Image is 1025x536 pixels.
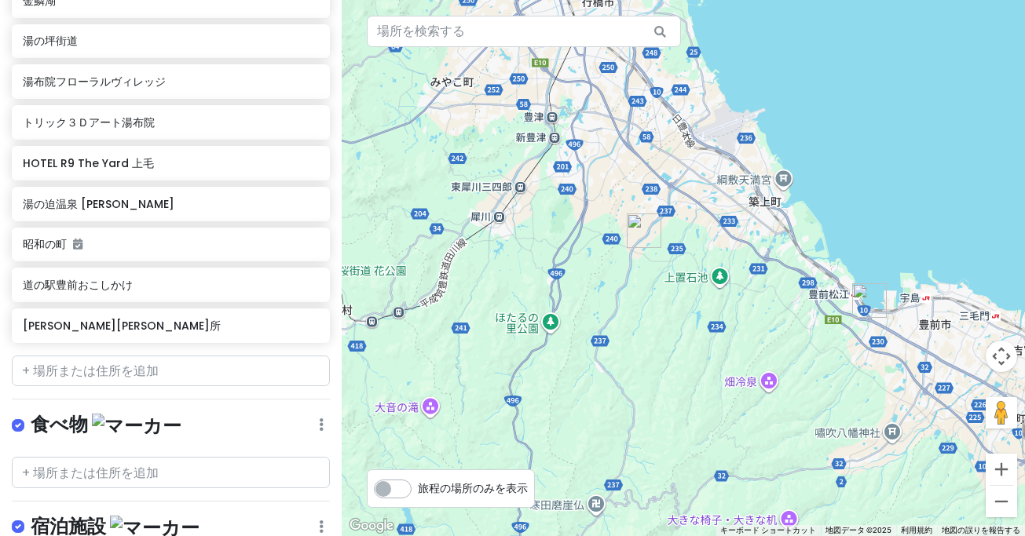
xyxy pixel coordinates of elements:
font: [PERSON_NAME][PERSON_NAME]所 [23,318,221,334]
a: 利用規約 [901,526,932,534]
a: 地図の誤りを報告する [942,526,1020,534]
font: 湯の迫温泉 [PERSON_NAME] [23,196,174,212]
font: 湯布院フローラルヴィレッジ [23,74,166,89]
img: グーグル [346,516,397,536]
button: ズームイン [986,454,1017,485]
div: 城井ふる里村直売所 [627,213,661,248]
font: 地図データ ©2025 [825,526,891,534]
font: 昭和の町 [23,236,67,252]
font: HOTEL R9 The Yard 上毛 [23,155,154,171]
font: 旅程の場所のみを表示 [418,480,528,496]
button: キーボード反対 [720,525,816,536]
button: 地図上にペグマンを落として、ストリートビューを開きます [986,397,1017,428]
font: トリック３Ｄアート湯布院 [23,115,155,130]
i: 旅程に追加されました [73,239,82,250]
button: 地図のカメラコントロール [986,341,1017,372]
font: 食べ物 [31,411,88,437]
input: + 場所または住所を追加 [12,457,330,488]
img: マーカー [92,414,181,438]
input: 場所を検索する [367,16,681,47]
a: Google マップでこの地域を開きます（新しいウィンドウが開きます） [346,516,397,536]
input: + 場所または住所を追加 [12,356,330,387]
button: ズームアウト [986,486,1017,517]
font: 道の駅豊前おこしかけ [23,277,133,293]
div: 道の駅 豊前おこしかけ [852,283,887,318]
font: 湯の坪街道 [23,33,78,49]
